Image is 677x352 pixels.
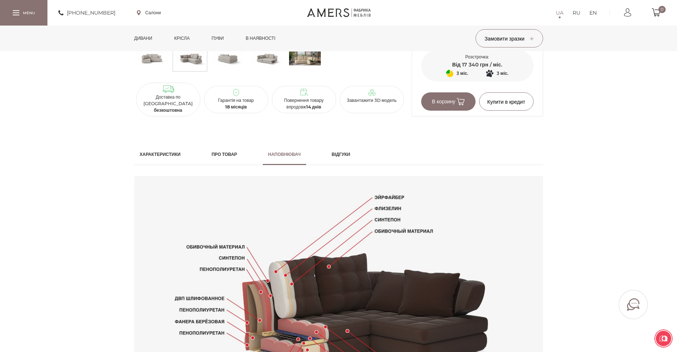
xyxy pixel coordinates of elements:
[421,92,476,111] button: В корзину
[556,8,563,17] a: UA
[476,29,543,47] button: Замовити зразки
[225,104,247,110] b: 18 місяців
[289,47,321,69] img: s_
[134,144,186,165] a: Характеристики
[432,98,464,105] span: В корзину
[343,97,401,104] p: Завантажити 3D модель
[174,47,206,69] img: Кутовий диван Ніколь s-1
[58,8,115,17] a: [PHONE_NUMBER]
[658,6,666,13] span: 0
[139,94,197,114] p: Доставка по [GEOGRAPHIC_DATA]
[268,151,301,158] h2: Наповнювач
[457,69,468,78] span: 3 міс.
[332,151,350,158] h2: Відгуки
[129,26,158,51] a: Дивани
[263,144,306,165] a: Наповнювач
[136,47,168,69] img: Кутовий диван Ніколь s-0
[206,26,230,51] a: Пуфи
[137,9,161,16] a: Салони
[479,92,534,111] button: Купити в кредит
[589,8,597,17] a: EN
[462,61,478,68] span: 17 340
[573,8,580,17] a: RU
[326,144,356,165] a: Відгуки
[421,54,534,60] p: Розстрочка:
[480,61,502,68] span: грн / міс.
[212,47,244,69] img: Кутовий диван Ніколь s-2
[306,104,322,110] b: 14 днів
[251,47,282,69] img: Кутовий диван Ніколь s-3
[212,151,237,158] h2: Про товар
[275,97,333,110] p: Повернення товару впродовж
[485,35,534,42] span: Замовити зразки
[487,99,525,105] span: Купити в кредит
[452,61,461,68] span: Від
[207,97,265,110] p: Гарантія на товар
[169,26,195,51] a: Крісла
[240,26,281,51] a: в наявності
[140,151,181,158] h2: Характеристики
[206,144,243,165] a: Про товар
[154,107,182,113] b: безкоштовна
[497,69,508,78] span: 3 міс.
